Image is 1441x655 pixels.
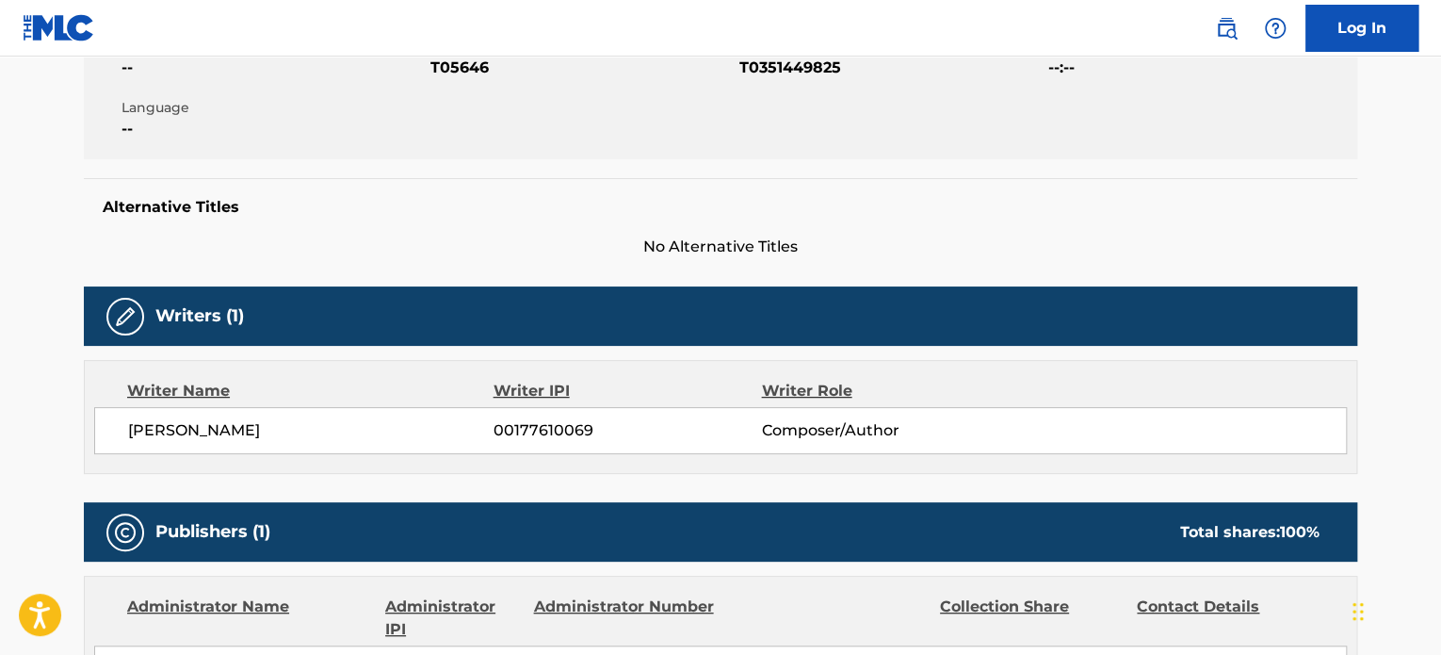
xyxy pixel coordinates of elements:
div: Drag [1352,583,1364,640]
img: help [1264,17,1287,40]
h5: Writers (1) [155,305,244,327]
span: [PERSON_NAME] [128,419,494,442]
a: Public Search [1207,9,1245,47]
div: Administrator IPI [385,596,519,641]
div: Contact Details [1137,596,1320,641]
img: Writers [114,305,137,328]
span: Language [121,98,426,118]
div: Total shares: [1180,521,1320,544]
img: search [1215,17,1238,40]
a: Log In [1305,5,1418,52]
span: T05646 [430,57,735,79]
div: Administrator Number [533,596,716,641]
span: 100 % [1280,523,1320,541]
span: No Alternative Titles [84,236,1357,258]
span: -- [121,118,426,140]
div: Writer IPI [494,380,762,402]
span: Composer/Author [761,419,1005,442]
span: -- [121,57,426,79]
div: Help [1256,9,1294,47]
div: Writer Name [127,380,494,402]
div: Administrator Name [127,596,371,641]
span: T0351449825 [739,57,1044,79]
iframe: Chat Widget [1347,565,1441,655]
span: --:-- [1048,57,1352,79]
span: 00177610069 [494,419,761,442]
h5: Publishers (1) [155,521,270,543]
div: Collection Share [940,596,1123,641]
h5: Alternative Titles [103,198,1338,217]
img: Publishers [114,521,137,544]
img: MLC Logo [23,14,95,41]
div: Writer Role [761,380,1005,402]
